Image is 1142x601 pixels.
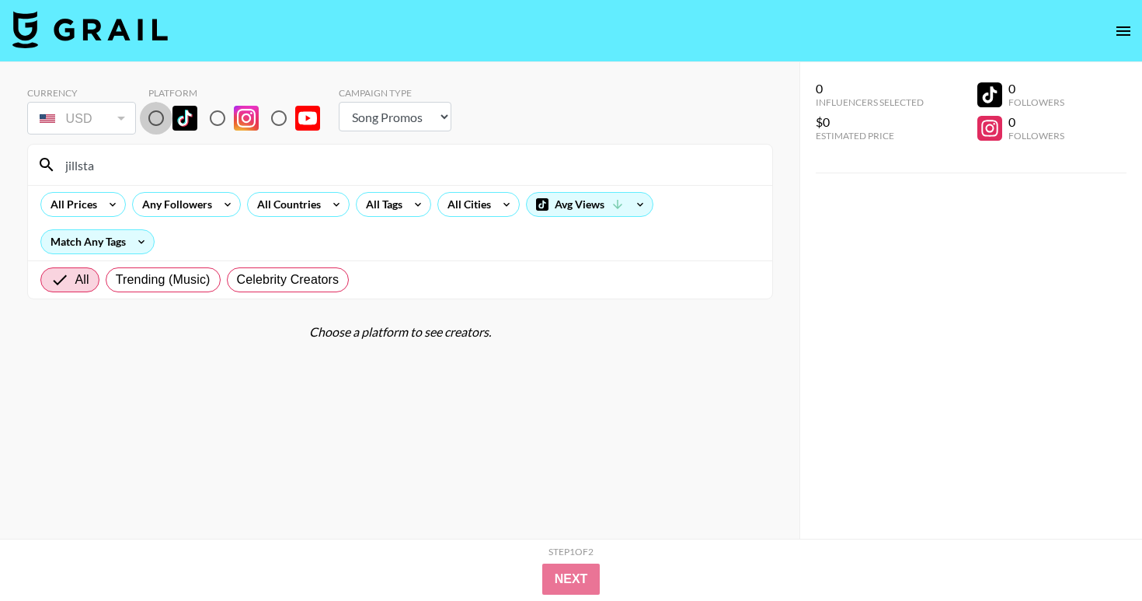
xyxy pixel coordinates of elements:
div: Step 1 of 2 [548,546,594,557]
div: 0 [816,81,924,96]
div: Campaign Type [339,87,451,99]
button: Next [542,564,601,595]
span: All [75,271,89,289]
div: $0 [816,114,924,130]
div: 0 [1008,81,1064,96]
div: All Countries [248,193,324,216]
div: All Prices [41,193,100,216]
div: All Tags [357,193,406,216]
div: Followers [1008,96,1064,108]
div: Currency [27,87,136,99]
div: All Cities [438,193,494,216]
div: Avg Views [527,193,653,216]
div: Influencers Selected [816,96,924,108]
img: YouTube [295,106,320,131]
div: Currency is locked to USD [27,99,136,138]
div: Estimated Price [816,130,924,142]
img: Grail Talent [12,11,168,48]
input: Search by User Name [56,152,763,177]
img: TikTok [172,106,197,131]
div: Followers [1008,130,1064,142]
div: USD [30,105,133,132]
span: Trending (Music) [116,271,211,289]
span: Celebrity Creators [237,271,339,289]
button: open drawer [1108,16,1139,47]
div: 0 [1008,114,1064,130]
iframe: Drift Widget Chat Controller [1064,523,1123,582]
div: Choose a platform to see creators. [27,324,773,340]
div: Match Any Tags [41,230,154,253]
div: Platform [148,87,333,99]
img: Instagram [234,106,259,131]
div: Any Followers [133,193,215,216]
